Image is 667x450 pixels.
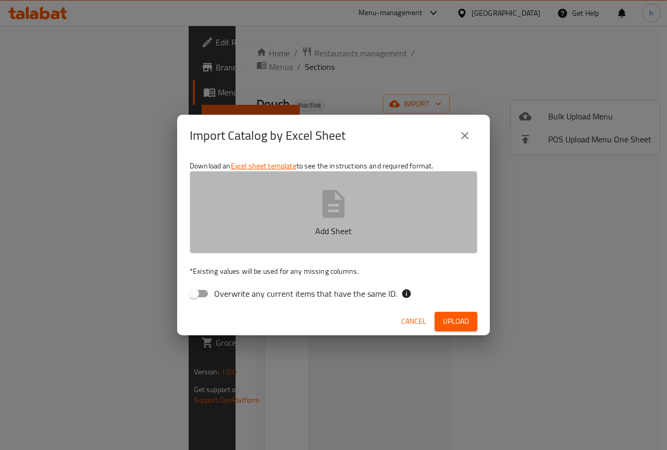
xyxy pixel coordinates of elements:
[443,315,469,328] span: Upload
[214,287,397,300] span: Overwrite any current items that have the same ID.
[401,288,412,299] svg: If the overwrite option isn't selected, then the items that match an existing ID will be ignored ...
[452,123,477,148] button: close
[397,312,430,331] button: Cancel
[401,315,426,328] span: Cancel
[177,156,490,308] div: Download an to see the instructions and required format.
[190,171,477,253] button: Add Sheet
[190,266,477,276] p: Existing values will be used for any missing columns.
[231,159,297,173] a: Excel sheet template
[190,127,345,144] h2: Import Catalog by Excel Sheet
[435,312,477,331] button: Upload
[206,225,461,237] p: Add Sheet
